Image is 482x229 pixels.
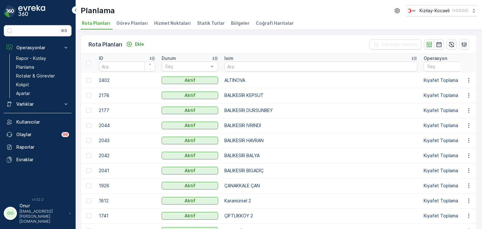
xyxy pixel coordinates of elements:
p: Kullanıcılar [16,119,69,125]
p: Varlıklar [16,101,59,107]
div: Toggle Row Selected [86,138,91,143]
div: Toggle Row Selected [86,78,91,83]
input: Ara [99,61,155,72]
p: ID [99,55,103,61]
div: Toggle Row Selected [86,93,91,98]
span: Coğrafi Haritalar [256,20,294,26]
p: 1926 [99,183,155,189]
p: Planlama [81,6,115,16]
p: Aktif [185,152,195,159]
p: BALIKESİR DURSUNBEY [224,107,417,114]
p: Olaylar [16,131,58,138]
a: Olaylar99 [4,128,72,141]
button: Aktif [162,92,218,99]
p: Seç [427,63,470,70]
a: Evraklar [4,153,72,166]
button: Operasyonlar [4,41,72,54]
p: 2402 [99,77,155,83]
a: Kokpit [13,80,72,89]
p: 2178 [99,92,155,99]
p: ÇANAKKALE ÇAN [224,183,417,189]
button: Aktif [162,197,218,205]
a: Rapor - Kızılay [13,54,72,63]
span: Statik Turlar [197,20,225,26]
p: Raporlar [16,144,69,150]
p: Ayarlar [16,90,30,97]
p: ÇİFTLİKKÖY 2 [224,213,417,219]
p: Aktif [185,122,195,129]
div: Toggle Row Selected [86,123,91,128]
p: ⌘B [61,28,67,33]
input: Ara [224,61,417,72]
p: Kıyafet Toplama [424,77,480,83]
button: OOOnur[EMAIL_ADDRESS][PERSON_NAME][DOMAIN_NAME] [4,203,72,224]
p: 99 [63,132,68,137]
p: BALIKESİR BALYA [224,152,417,159]
p: Kıyafet Toplama [424,183,480,189]
p: Rotalar & Görevler [16,73,55,79]
button: Aktif [162,182,218,189]
button: Filtreleri temizle [369,40,421,50]
p: 2177 [99,107,155,114]
p: Kızılay-Kocaeli [420,8,450,14]
a: Raporlar [4,141,72,153]
p: Aktif [185,183,195,189]
p: Planlama [16,64,34,70]
p: Kokpit [16,82,29,88]
div: Toggle Row Selected [86,198,91,203]
a: Kullanıcılar [4,116,72,128]
div: Toggle Row Selected [86,183,91,188]
p: 2044 [99,122,155,129]
button: Varlıklar [4,98,72,110]
a: Rotalar & Görevler [13,72,72,80]
button: Aktif [162,212,218,220]
p: Rota Planları [88,40,122,49]
button: Aktif [162,167,218,174]
p: Aktif [185,92,195,99]
p: Kıyafet Toplama [424,213,480,219]
p: 2041 [99,168,155,174]
p: Ekle [135,41,144,47]
p: Kıyafet Toplama [424,107,480,114]
p: Aktif [185,213,195,219]
div: Toggle Row Selected [86,213,91,218]
p: Filtreleri temizle [382,41,418,48]
div: Toggle Row Selected [86,153,91,158]
div: Toggle Row Selected [86,168,91,173]
p: ALTINOVA [224,77,417,83]
p: Aktif [185,198,195,204]
p: Aktif [185,77,195,83]
a: Ayarlar [13,89,72,98]
span: Hizmet Noktaları [154,20,191,26]
p: Onur [19,203,66,209]
p: Durum [162,55,176,61]
span: Rota Planları [82,20,110,26]
p: Aktif [185,168,195,174]
p: [EMAIL_ADDRESS][PERSON_NAME][DOMAIN_NAME] [19,209,66,224]
p: Kıyafet Toplama [424,92,480,99]
div: OO [5,208,15,218]
img: logo [4,5,16,18]
p: 1812 [99,198,155,204]
p: 2043 [99,137,155,144]
p: 1741 [99,213,155,219]
p: Aktif [185,107,195,114]
p: Operasyon [424,55,447,61]
p: BALIKESİR BİGADİÇ [224,168,417,174]
img: logo_dark-DEwI_e13.png [18,5,45,18]
button: Aktif [162,122,218,129]
p: 2042 [99,152,155,159]
p: Kıyafet Toplama [424,152,480,159]
p: Karamürsel 2 [224,198,417,204]
p: Operasyonlar [16,45,59,51]
div: Toggle Row Selected [86,108,91,113]
p: İsim [224,55,233,61]
p: BALIKESİR HAVRAN [224,137,417,144]
span: Görev Planları [116,20,148,26]
p: ( +03:00 ) [452,8,468,13]
button: Ekle [124,40,147,48]
p: BALIKESİR KEPSUT [224,92,417,99]
button: Aktif [162,137,218,144]
p: Kıyafet Toplama [424,137,480,144]
span: Bölgeler [231,20,249,26]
